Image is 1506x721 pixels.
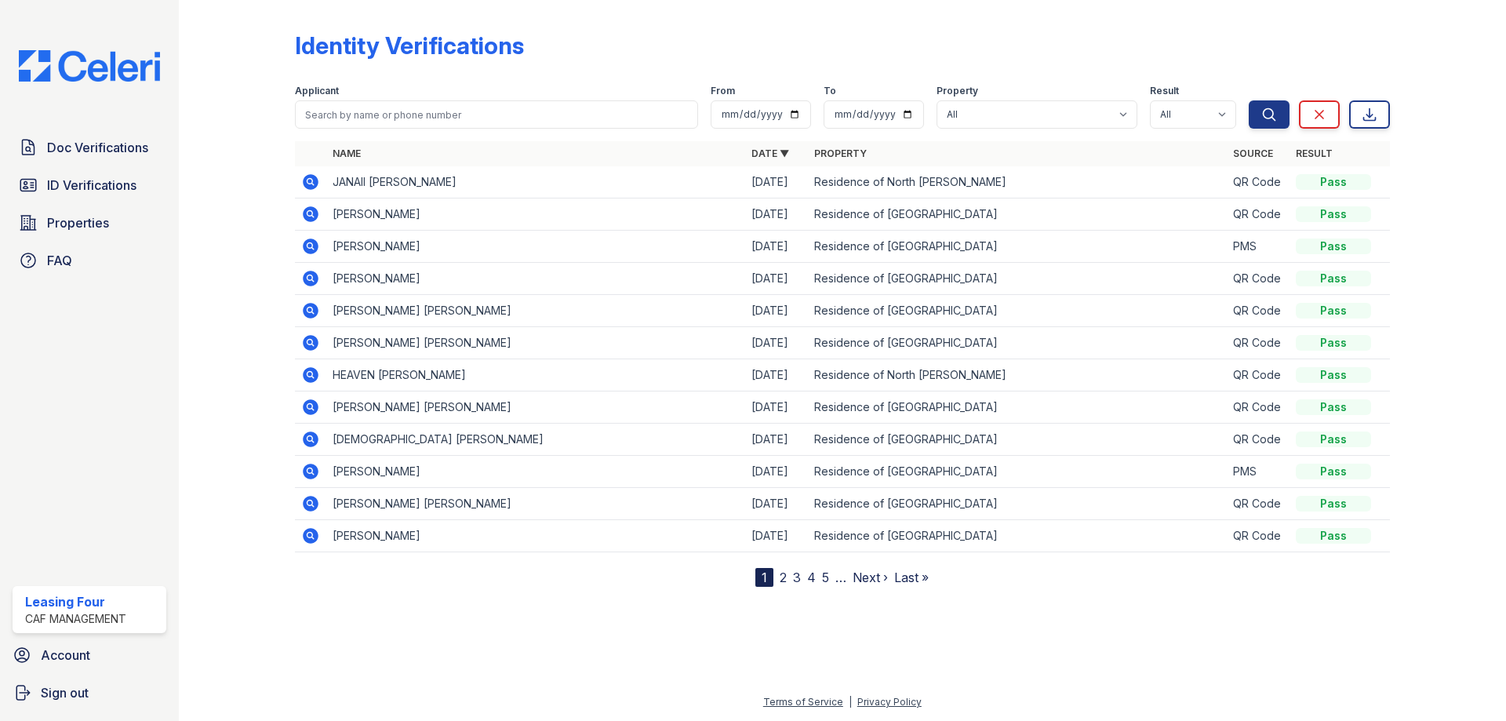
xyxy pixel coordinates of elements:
[808,359,1227,391] td: Residence of North [PERSON_NAME]
[814,147,867,159] a: Property
[6,639,173,671] a: Account
[755,568,773,587] div: 1
[47,176,136,195] span: ID Verifications
[326,520,745,552] td: [PERSON_NAME]
[295,85,339,97] label: Applicant
[835,568,846,587] span: …
[333,147,361,159] a: Name
[326,198,745,231] td: [PERSON_NAME]
[745,198,808,231] td: [DATE]
[808,166,1227,198] td: Residence of North [PERSON_NAME]
[780,570,787,585] a: 2
[1296,206,1371,222] div: Pass
[745,359,808,391] td: [DATE]
[1296,367,1371,383] div: Pass
[745,327,808,359] td: [DATE]
[808,520,1227,552] td: Residence of [GEOGRAPHIC_DATA]
[13,132,166,163] a: Doc Verifications
[745,391,808,424] td: [DATE]
[1227,424,1290,456] td: QR Code
[1227,263,1290,295] td: QR Code
[808,424,1227,456] td: Residence of [GEOGRAPHIC_DATA]
[13,245,166,276] a: FAQ
[808,263,1227,295] td: Residence of [GEOGRAPHIC_DATA]
[326,488,745,520] td: [PERSON_NAME] [PERSON_NAME]
[47,251,72,270] span: FAQ
[326,456,745,488] td: [PERSON_NAME]
[1227,231,1290,263] td: PMS
[295,100,698,129] input: Search by name or phone number
[1296,303,1371,319] div: Pass
[808,231,1227,263] td: Residence of [GEOGRAPHIC_DATA]
[751,147,789,159] a: Date ▼
[1233,147,1273,159] a: Source
[808,327,1227,359] td: Residence of [GEOGRAPHIC_DATA]
[745,295,808,327] td: [DATE]
[13,169,166,201] a: ID Verifications
[326,424,745,456] td: [DEMOGRAPHIC_DATA] [PERSON_NAME]
[1227,456,1290,488] td: PMS
[808,198,1227,231] td: Residence of [GEOGRAPHIC_DATA]
[25,611,126,627] div: CAF Management
[849,696,852,708] div: |
[763,696,843,708] a: Terms of Service
[326,231,745,263] td: [PERSON_NAME]
[326,263,745,295] td: [PERSON_NAME]
[326,359,745,391] td: HEAVEN [PERSON_NAME]
[745,263,808,295] td: [DATE]
[1296,464,1371,479] div: Pass
[1296,399,1371,415] div: Pass
[13,207,166,239] a: Properties
[1227,391,1290,424] td: QR Code
[326,391,745,424] td: [PERSON_NAME] [PERSON_NAME]
[1227,327,1290,359] td: QR Code
[1296,174,1371,190] div: Pass
[25,592,126,611] div: Leasing Four
[822,570,829,585] a: 5
[1227,295,1290,327] td: QR Code
[808,488,1227,520] td: Residence of [GEOGRAPHIC_DATA]
[808,456,1227,488] td: Residence of [GEOGRAPHIC_DATA]
[1296,239,1371,254] div: Pass
[1150,85,1179,97] label: Result
[326,295,745,327] td: [PERSON_NAME] [PERSON_NAME]
[793,570,801,585] a: 3
[1296,528,1371,544] div: Pass
[808,391,1227,424] td: Residence of [GEOGRAPHIC_DATA]
[41,646,90,665] span: Account
[41,683,89,702] span: Sign out
[1227,166,1290,198] td: QR Code
[745,166,808,198] td: [DATE]
[1296,432,1371,447] div: Pass
[326,327,745,359] td: [PERSON_NAME] [PERSON_NAME]
[1296,335,1371,351] div: Pass
[1296,147,1333,159] a: Result
[745,488,808,520] td: [DATE]
[824,85,836,97] label: To
[711,85,735,97] label: From
[745,520,808,552] td: [DATE]
[853,570,888,585] a: Next ›
[326,166,745,198] td: JANAII [PERSON_NAME]
[1296,271,1371,286] div: Pass
[1227,520,1290,552] td: QR Code
[745,456,808,488] td: [DATE]
[6,677,173,708] a: Sign out
[937,85,978,97] label: Property
[857,696,922,708] a: Privacy Policy
[6,50,173,82] img: CE_Logo_Blue-a8612792a0a2168367f1c8372b55b34899dd931a85d93a1a3d3e32e68fde9ad4.png
[894,570,929,585] a: Last »
[1227,359,1290,391] td: QR Code
[295,31,524,60] div: Identity Verifications
[1296,496,1371,512] div: Pass
[1227,198,1290,231] td: QR Code
[808,295,1227,327] td: Residence of [GEOGRAPHIC_DATA]
[807,570,816,585] a: 4
[1227,488,1290,520] td: QR Code
[745,424,808,456] td: [DATE]
[47,213,109,232] span: Properties
[47,138,148,157] span: Doc Verifications
[745,231,808,263] td: [DATE]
